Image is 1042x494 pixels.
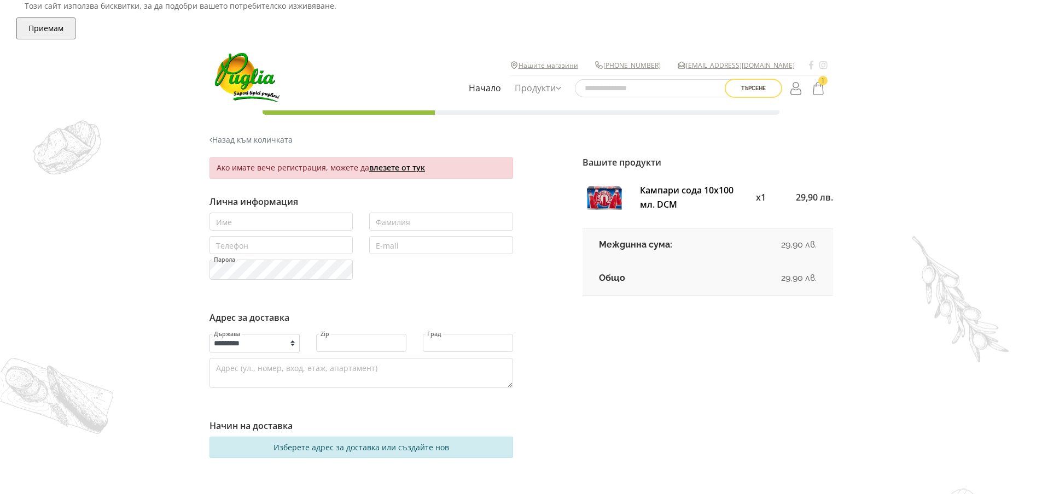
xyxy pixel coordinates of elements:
a: [PHONE_NUMBER] [603,60,661,70]
td: Междинна сума: [583,228,737,262]
img: kampari-soda-10h100-ml-dcm-thumb.jpg [587,180,622,215]
a: Facebook [808,60,814,70]
h6: Начин на доставка [209,421,513,431]
label: Град [427,331,442,337]
td: Общо [583,262,737,295]
label: Телефон [216,242,249,250]
div: Изберете адрес за доставка или създайте нов [217,442,505,454]
label: Фамилия [375,219,411,226]
a: Login [788,78,806,98]
span: 1 [818,76,828,85]
td: 29,90 лв. [737,228,833,262]
label: Име [216,219,232,226]
a: Instagram [819,60,828,70]
a: Назад към количката [209,134,293,146]
a: Нашите магазини [519,60,578,70]
h6: Лична информация [209,197,513,207]
button: Търсене [725,79,782,98]
a: Продукти [512,76,564,101]
label: Адрес (ул., номер, вход, етаж, апартамент) [216,364,378,372]
img: demo [33,120,101,175]
a: Кампари сода 10х100 мл. DCM [640,184,734,210]
span: 29,90 лв. [796,191,833,203]
a: Начало [466,76,504,101]
label: Zip [320,331,330,337]
td: 29,90 лв. [737,262,833,295]
img: demo [912,236,1009,363]
span: x1 [756,191,766,203]
h6: Адрес за доставка [209,313,513,323]
a: [EMAIL_ADDRESS][DOMAIN_NAME] [686,60,795,70]
a: влезете от тук [369,162,425,173]
div: Ако имате вече регистрация, можете да [209,157,513,179]
h6: Вашите продукти [583,157,833,168]
a: 1 [809,78,828,98]
button: Приемам [16,17,75,39]
input: Търсене в сайта [575,79,739,97]
label: E-mail [375,242,399,250]
label: Държава [213,331,241,337]
label: Парола [213,257,236,263]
